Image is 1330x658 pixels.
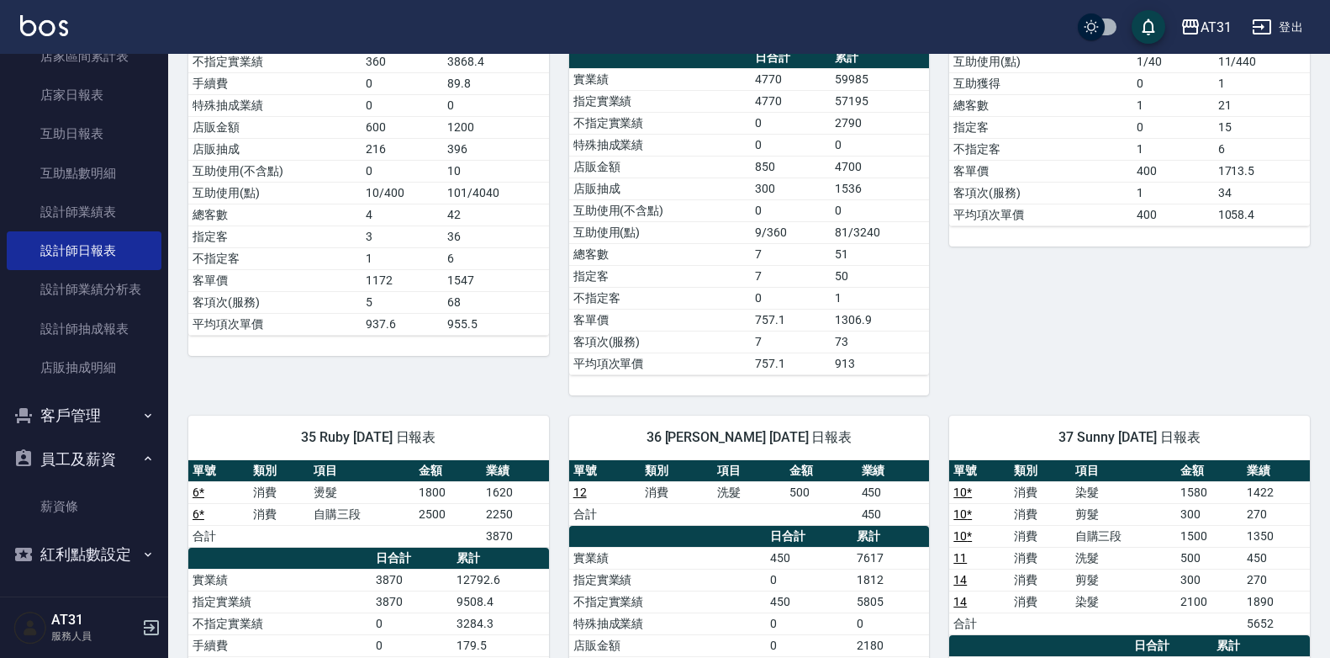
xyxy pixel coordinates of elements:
[1245,12,1310,43] button: 登出
[1071,569,1176,591] td: 剪髮
[751,156,831,178] td: 850
[309,503,414,525] td: 自購三段
[1132,160,1213,182] td: 400
[188,634,372,656] td: 手續費
[831,68,929,90] td: 59985
[949,460,1310,635] table: a dense table
[1071,547,1176,569] td: 洗髮
[188,94,362,116] td: 特殊抽成業績
[443,72,548,94] td: 89.8
[852,569,929,591] td: 1812
[1176,481,1243,503] td: 1580
[831,47,929,69] th: 累計
[569,199,751,221] td: 互助使用(不含點)
[1071,460,1176,482] th: 項目
[51,612,137,629] h5: AT31
[7,394,161,438] button: 客戶管理
[1214,138,1310,160] td: 6
[713,481,785,503] td: 洗髮
[372,569,452,591] td: 3870
[1132,138,1213,160] td: 1
[188,247,362,269] td: 不指定客
[309,460,414,482] th: 項目
[569,613,766,634] td: 特殊抽成業績
[831,287,929,309] td: 1
[1212,635,1310,657] th: 累計
[831,199,929,221] td: 0
[766,526,852,548] th: 日合計
[362,247,444,269] td: 1
[7,533,161,576] button: 紅利點數設定
[751,47,831,69] th: 日合計
[1071,481,1176,503] td: 染髮
[414,481,482,503] td: 1800
[482,460,549,482] th: 業績
[751,178,831,199] td: 300
[751,199,831,221] td: 0
[372,634,452,656] td: 0
[362,204,444,226] td: 4
[188,204,362,226] td: 總客數
[1214,50,1310,72] td: 11/440
[362,50,444,72] td: 360
[831,309,929,331] td: 1306.9
[309,481,414,503] td: 燙髮
[20,15,68,36] img: Logo
[362,116,444,138] td: 600
[953,573,967,586] a: 14
[831,265,929,287] td: 50
[1132,72,1213,94] td: 0
[249,503,309,525] td: 消費
[641,460,713,482] th: 類別
[569,265,751,287] td: 指定客
[949,94,1132,116] td: 總客數
[1176,503,1243,525] td: 300
[188,460,549,548] table: a dense table
[1132,204,1213,226] td: 400
[831,331,929,353] td: 73
[1214,204,1310,226] td: 1058.4
[751,265,831,287] td: 7
[362,269,444,291] td: 1172
[569,178,751,199] td: 店販抽成
[362,182,444,204] td: 10/400
[13,611,47,645] img: Person
[1214,160,1310,182] td: 1713.5
[751,90,831,112] td: 4770
[1243,547,1310,569] td: 450
[1214,72,1310,94] td: 1
[7,310,161,348] a: 設計師抽成報表
[1214,116,1310,138] td: 15
[1214,94,1310,116] td: 21
[7,37,161,76] a: 店家區間累計表
[831,221,929,243] td: 81/3240
[1201,17,1232,38] div: AT31
[452,591,548,613] td: 9508.4
[443,138,548,160] td: 396
[1174,10,1238,45] button: AT31
[7,114,161,153] a: 互助日報表
[569,591,766,613] td: 不指定實業績
[362,160,444,182] td: 0
[949,72,1132,94] td: 互助獲得
[1243,591,1310,613] td: 1890
[443,313,548,335] td: 955.5
[751,287,831,309] td: 0
[362,291,444,313] td: 5
[569,287,751,309] td: 不指定客
[751,353,831,374] td: 757.1
[1243,503,1310,525] td: 270
[1010,503,1070,525] td: 消費
[569,569,766,591] td: 指定實業績
[785,460,858,482] th: 金額
[443,269,548,291] td: 1547
[452,613,548,634] td: 3284.3
[1176,547,1243,569] td: 500
[831,112,929,134] td: 2790
[949,613,1010,634] td: 合計
[949,116,1132,138] td: 指定客
[1176,591,1243,613] td: 2100
[569,112,751,134] td: 不指定實業績
[751,134,831,156] td: 0
[766,591,852,613] td: 450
